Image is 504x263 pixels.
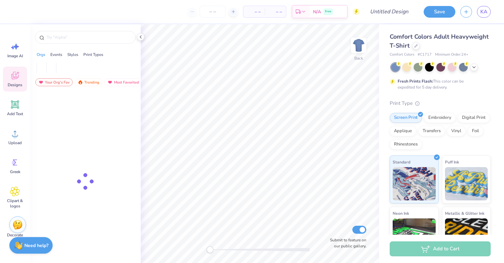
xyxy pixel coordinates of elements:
[445,158,459,165] span: Puff Ink
[8,140,22,145] span: Upload
[398,78,480,90] div: This color can be expedited for 5 day delivery.
[445,218,488,252] img: Metallic & Glitter Ink
[75,78,102,86] div: Trending
[8,82,22,88] span: Designs
[313,8,321,15] span: N/A
[67,52,78,58] div: Styles
[393,210,409,217] span: Neon Ink
[200,6,226,18] input: – –
[418,126,445,136] div: Transfers
[24,242,48,249] strong: Need help?
[480,8,487,16] span: KA
[468,126,483,136] div: Foil
[35,78,73,86] div: Your Org's Fav
[390,126,416,136] div: Applique
[390,33,489,50] span: Comfort Colors Adult Heavyweight T-Shirt
[445,210,484,217] span: Metallic & Glitter Ink
[393,218,436,252] img: Neon Ink
[352,39,365,52] img: Back
[424,113,456,123] div: Embroidery
[390,100,491,107] div: Print Type
[38,80,44,85] img: most_fav.gif
[424,6,455,18] button: Save
[4,198,26,209] span: Clipart & logos
[10,169,20,174] span: Greek
[207,246,213,253] div: Accessibility label
[445,167,488,200] img: Puff Ink
[390,139,422,149] div: Rhinestones
[37,52,45,58] div: Orgs
[7,111,23,117] span: Add Text
[7,232,23,238] span: Decorate
[325,9,331,14] span: Free
[447,126,466,136] div: Vinyl
[46,34,131,41] input: Try "Alpha"
[398,79,433,84] strong: Fresh Prints Flash:
[83,52,103,58] div: Print Types
[326,237,366,249] label: Submit to feature on our public gallery.
[458,113,490,123] div: Digital Print
[365,5,414,18] input: Untitled Design
[477,6,491,18] a: KA
[354,55,363,61] div: Back
[269,8,282,15] span: – –
[435,52,468,58] span: Minimum Order: 24 +
[7,53,23,59] span: Image AI
[50,52,62,58] div: Events
[247,8,261,15] span: – –
[104,78,142,86] div: Most Favorited
[390,52,414,58] span: Comfort Colors
[107,80,113,85] img: most_fav.gif
[393,158,410,165] span: Standard
[78,80,83,85] img: trending.gif
[418,52,432,58] span: # C1717
[393,167,436,200] img: Standard
[390,113,422,123] div: Screen Print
